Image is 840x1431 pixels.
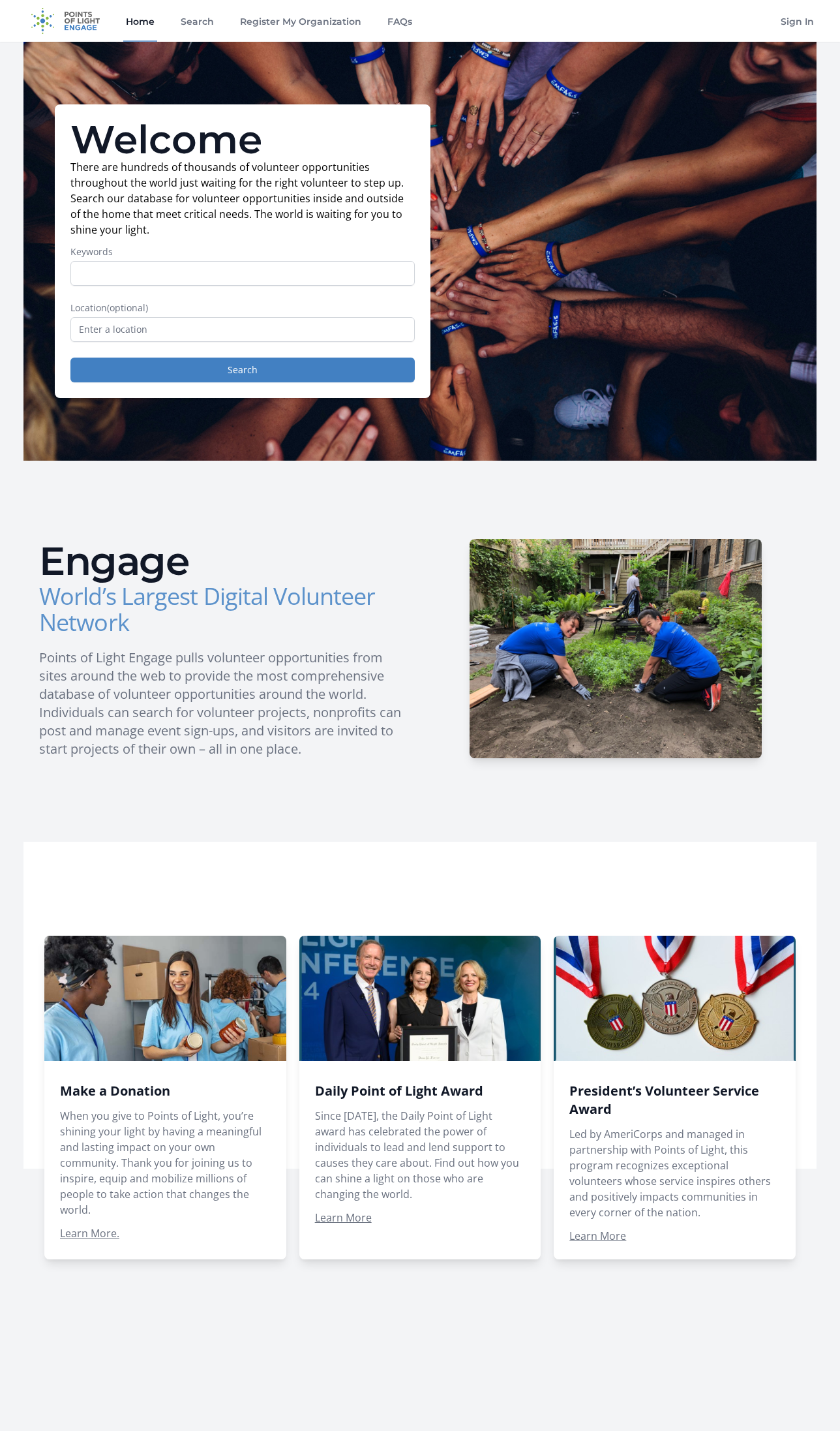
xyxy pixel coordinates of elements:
[70,301,415,315] label: Location
[470,539,762,758] img: HCSC-H_1.JPG
[70,317,415,342] input: Enter a location
[70,358,415,382] button: Search
[70,245,415,258] label: Keywords
[70,120,415,159] h1: Welcome
[39,583,410,636] h3: World’s Largest Digital Volunteer Network
[39,542,410,581] h2: Engage
[107,301,148,314] span: (optional)
[70,159,415,238] p: There are hundreds of thousands of volunteer opportunities throughout the world just waiting for ...
[60,1082,170,1100] a: Make a Donation
[315,1082,483,1100] a: Daily Point of Light Award
[569,1082,759,1118] a: President’s Volunteer Service Award
[39,649,410,758] p: Points of Light Engage pulls volunteer opportunities from sites around the web to provide the mos...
